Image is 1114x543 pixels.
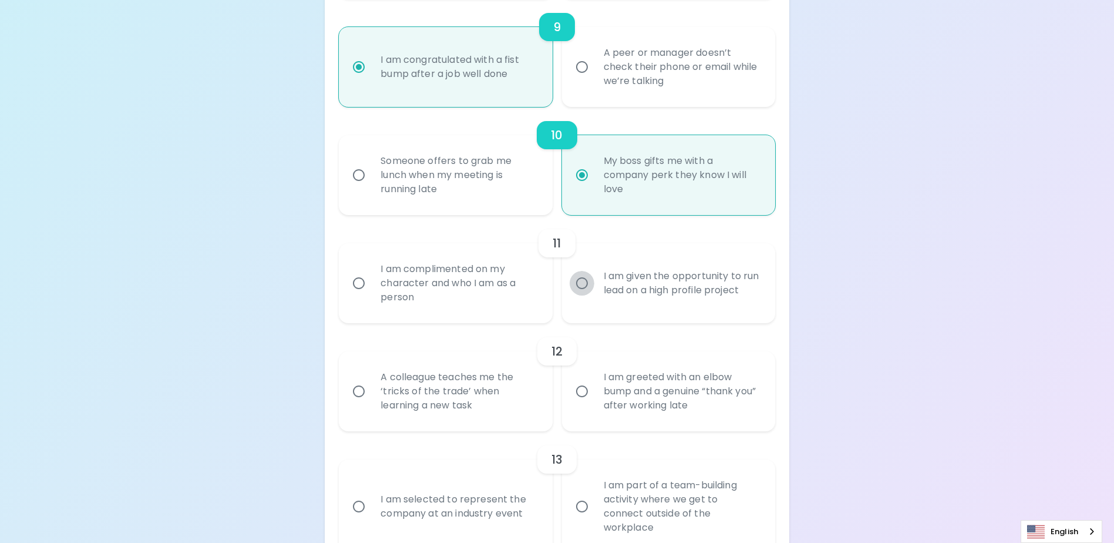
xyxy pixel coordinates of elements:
[594,32,769,102] div: A peer or manager doesn’t check their phone or email while we’re talking
[594,140,769,210] div: My boss gifts me with a company perk they know I will love
[371,248,546,319] div: I am complimented on my character and who I am as a person
[551,342,563,361] h6: 12
[371,356,546,427] div: A colleague teaches me the ‘tricks of the trade’ when learning a new task
[553,18,561,36] h6: 9
[339,107,775,215] div: choice-group-check
[339,323,775,431] div: choice-group-check
[371,140,546,210] div: Someone offers to grab me lunch when my meeting is running late
[1021,520,1102,543] aside: Language selected: English
[1021,521,1102,542] a: English
[371,39,546,95] div: I am congratulated with a fist bump after a job well done
[594,255,769,311] div: I am given the opportunity to run lead on a high profile project
[551,450,563,469] h6: 13
[594,356,769,427] div: I am greeted with an elbow bump and a genuine “thank you” after working late
[371,478,546,535] div: I am selected to represent the company at an industry event
[339,215,775,323] div: choice-group-check
[551,126,563,145] h6: 10
[553,234,561,253] h6: 11
[1021,520,1102,543] div: Language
